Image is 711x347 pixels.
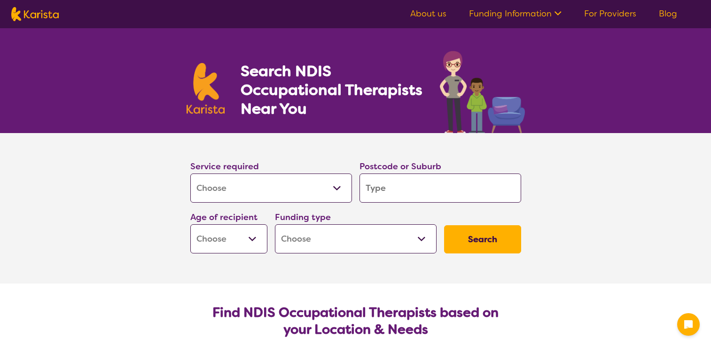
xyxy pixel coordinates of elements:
[440,51,525,133] img: occupational-therapy
[11,7,59,21] img: Karista logo
[659,8,677,19] a: Blog
[410,8,446,19] a: About us
[359,161,441,172] label: Postcode or Suburb
[198,304,514,338] h2: Find NDIS Occupational Therapists based on your Location & Needs
[187,63,225,114] img: Karista logo
[275,212,331,223] label: Funding type
[190,161,259,172] label: Service required
[359,173,521,203] input: Type
[241,62,423,118] h1: Search NDIS Occupational Therapists Near You
[584,8,636,19] a: For Providers
[190,212,258,223] label: Age of recipient
[444,225,521,253] button: Search
[469,8,562,19] a: Funding Information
